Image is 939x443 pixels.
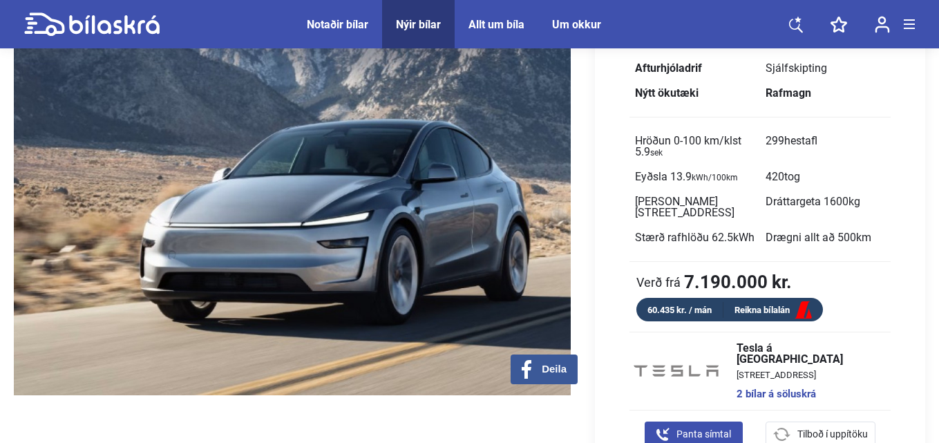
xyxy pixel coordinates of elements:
b: 7.190.000 kr. [684,273,792,291]
b: Afturhjóladrif [635,62,702,75]
a: Reikna bílalán [723,302,823,319]
a: Notaðir bílar [307,18,368,31]
span: hestafl [784,134,817,147]
span: 299 [766,134,817,147]
sub: sek [650,148,663,158]
span: Tilboð í uppítöku [797,427,868,442]
a: Um okkur [552,18,601,31]
div: 60.435 kr. / mán [636,302,723,318]
span: tog [784,170,800,183]
a: Allt um bíla [468,18,524,31]
span: kWh [733,231,755,244]
span: Drægni allt að 500 [766,231,871,244]
span: Hröðun 0-100 km/klst 5.9 [635,134,741,158]
span: km [856,231,871,244]
img: user-login.svg [875,16,890,33]
span: Panta símtal [676,427,731,442]
span: [STREET_ADDRESS] [737,370,877,379]
a: Nýir bílar [396,18,441,31]
span: Stærð rafhlöðu 62.5 [635,231,755,244]
span: 420 [766,170,800,183]
b: Rafmagn [766,86,811,100]
span: [PERSON_NAME][STREET_ADDRESS] [635,195,734,219]
span: Deila [542,363,567,375]
sub: kWh/100km [692,173,738,182]
span: Tesla á [GEOGRAPHIC_DATA] [737,343,877,365]
span: kg [848,195,860,208]
span: Dráttargeta 1600 [766,195,860,208]
span: Eyðsla 13.9 [635,170,738,183]
button: Deila [511,355,578,384]
b: Nýtt ökutæki [635,86,699,100]
a: 2 bílar á söluskrá [737,389,877,399]
span: Verð frá [636,275,681,289]
span: Sjálfskipting [766,62,827,75]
